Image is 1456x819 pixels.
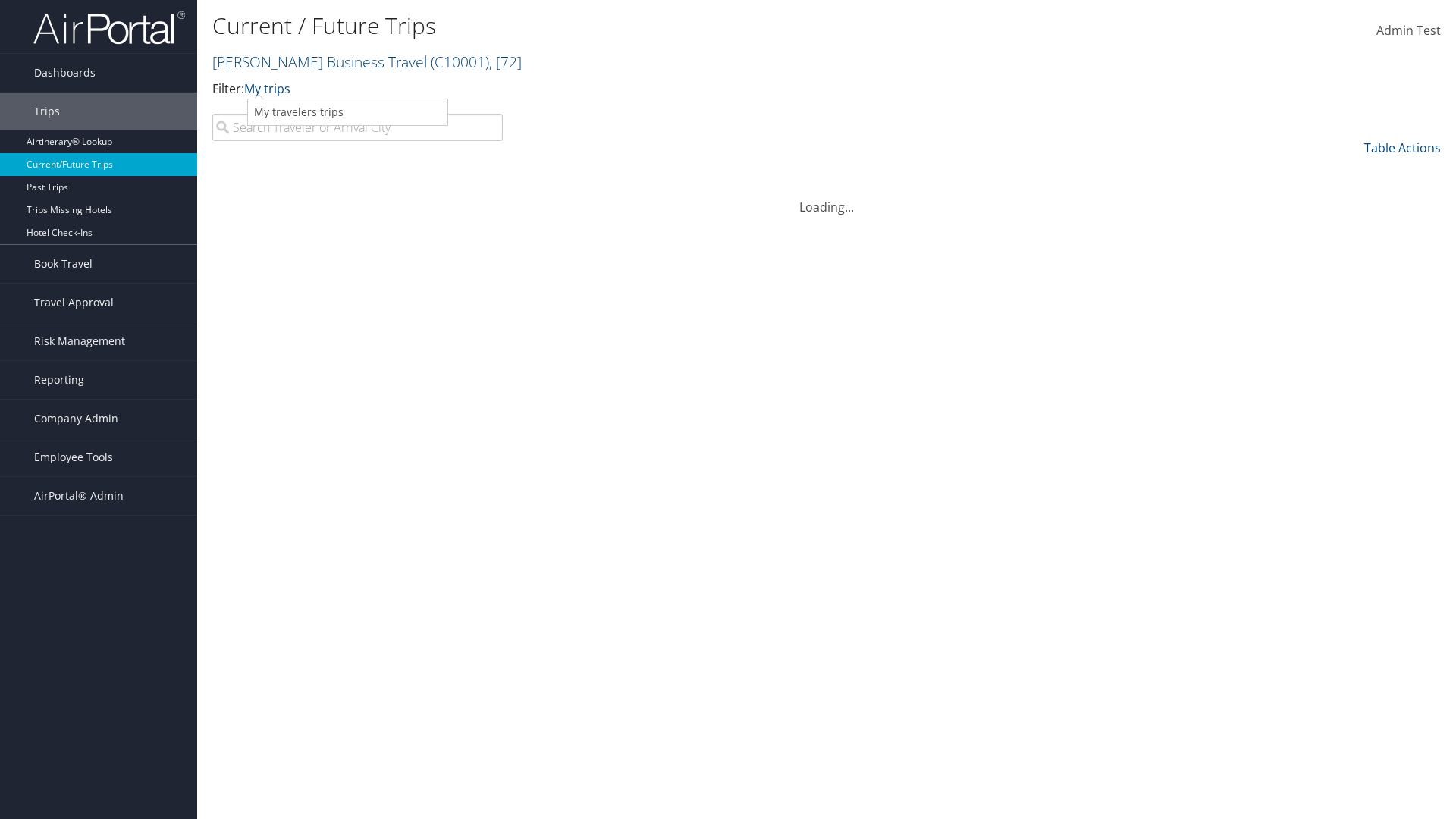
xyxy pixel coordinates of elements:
[34,400,118,438] span: Company Admin
[1364,140,1441,156] a: Table Actions
[34,477,124,515] span: AirPortal® Admin
[1376,8,1441,55] a: Admin Test
[34,93,60,130] span: Trips
[212,80,1031,99] p: Filter:
[34,54,96,92] span: Dashboards
[489,52,522,72] span: , [ 72 ]
[34,361,84,399] span: Reporting
[212,10,1031,42] h1: Current / Future Trips
[212,52,522,72] a: [PERSON_NAME] Business Travel
[34,322,125,360] span: Risk Management
[33,10,185,45] img: airportal-logo.png
[1376,22,1441,39] span: Admin Test
[34,284,114,322] span: Travel Approval
[34,438,113,476] span: Employee Tools
[34,245,93,283] span: Book Travel
[244,80,290,97] a: My trips
[431,52,489,72] span: ( C10001 )
[212,180,1441,216] div: Loading...
[248,99,447,125] a: My travelers trips
[212,114,503,141] input: Search Traveler or Arrival City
